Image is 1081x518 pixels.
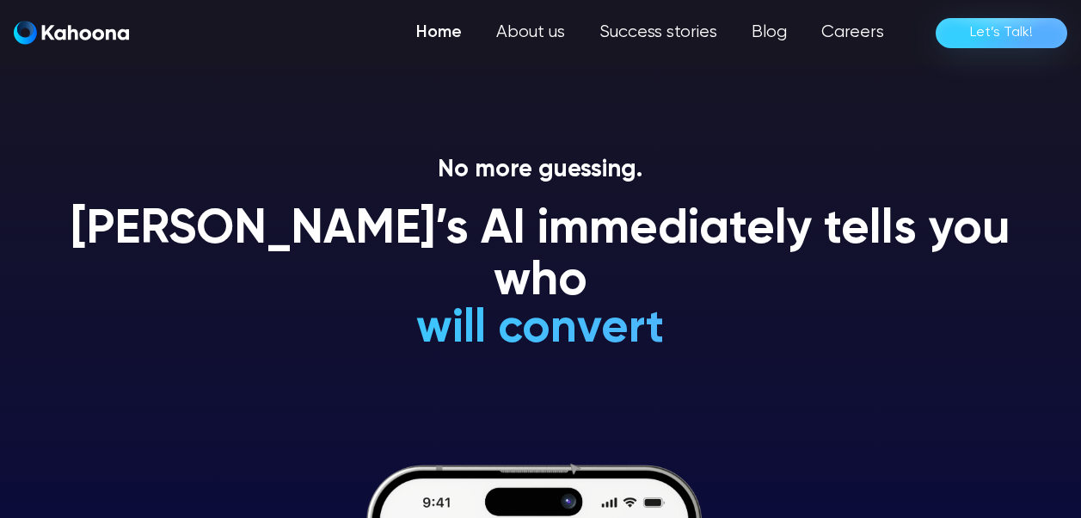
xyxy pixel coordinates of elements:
a: About us [479,15,582,50]
h1: [PERSON_NAME]’s AI immediately tells you who [54,205,1027,307]
a: Let’s Talk! [936,18,1067,48]
div: Let’s Talk! [970,19,1033,46]
img: Kahoona logo white [14,21,129,45]
a: home [14,21,129,46]
a: Home [399,15,479,50]
a: Careers [804,15,901,50]
a: Success stories [582,15,734,50]
p: No more guessing. [54,156,1027,185]
h1: will convert [287,304,794,355]
a: Blog [734,15,804,50]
